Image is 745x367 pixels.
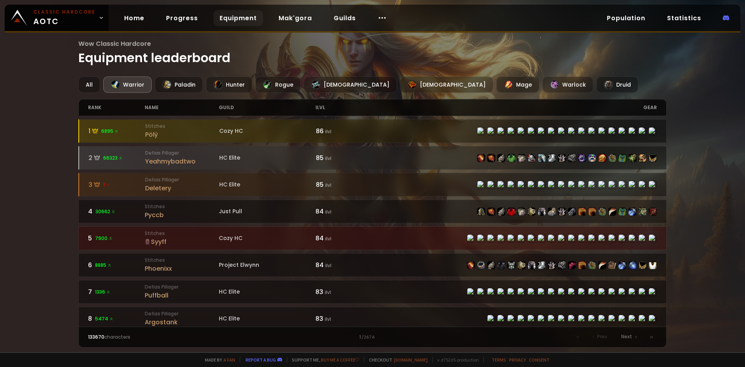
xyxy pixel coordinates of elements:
[487,154,495,162] img: item-22732
[608,154,616,162] img: item-22954
[316,153,373,163] div: 85
[467,261,475,269] img: item-21329
[78,173,667,197] a: 31 Defias PillagerDeleteryHC Elite85 ilvlitem-21329item-18404item-21330item-21331item-21598item-2...
[88,180,146,190] div: 3
[88,334,230,341] div: characters
[88,260,145,270] div: 6
[608,208,616,216] img: item-19406
[88,314,145,324] div: 8
[619,208,626,216] img: item-22938
[5,5,109,31] a: Classic HardcoreAOTC
[223,357,235,363] a: a fan
[315,287,372,297] div: 83
[325,209,331,215] small: ilvl
[145,157,219,166] div: Yeahmybadtwo
[497,208,505,216] img: item-22419
[578,208,586,216] img: item-21199
[95,262,112,269] span: 8885
[219,207,315,216] div: Just Pull
[316,126,373,136] div: 86
[538,208,546,216] img: item-22417
[78,146,667,170] a: 266323 Defias PillagerYeahmybadtwoHC Elite85 ilvlitem-21329item-22732item-22419item-17723item-224...
[145,257,219,264] small: Stitches
[145,237,219,247] div: Syyff
[578,261,586,269] img: item-19376
[568,208,576,216] img: item-22421
[588,261,596,269] img: item-22954
[95,235,113,242] span: 7900
[492,357,506,363] a: Terms
[400,77,493,93] div: [DEMOGRAPHIC_DATA]
[95,315,114,322] span: 5474
[598,154,606,162] img: item-11815
[316,180,373,190] div: 85
[529,357,549,363] a: Consent
[78,39,667,49] span: Wow Classic Hardcore
[601,10,651,26] a: Population
[649,261,657,269] img: item-5976
[629,154,636,162] img: item-22806
[88,207,145,216] div: 4
[477,208,485,216] img: item-22418
[219,154,316,162] div: HC Elite
[78,39,667,67] h1: Equipment leaderboard
[95,289,111,296] span: 1336
[78,119,667,143] a: 16895 StitchesPölÿCozy HC86 ilvlitem-22418item-22732item-22419item-14617item-22416item-22422item-...
[649,154,657,162] img: item-21459
[621,333,632,340] span: Next
[477,154,485,162] img: item-21329
[145,150,219,157] small: Defias Pillager
[588,154,596,162] img: item-23059
[78,77,100,93] div: All
[287,357,359,363] span: Support me,
[145,130,219,139] div: Pölÿ
[608,261,616,269] img: item-21710
[219,315,315,323] div: HC Elite
[88,334,104,340] span: 133670
[33,9,95,27] span: AOTC
[33,9,95,16] small: Classic Hardcore
[596,77,638,93] div: Druid
[497,261,505,269] img: item-11840
[639,154,646,162] img: item-23014
[219,261,315,269] div: Project Elwynn
[325,155,331,162] small: ilvl
[325,262,331,269] small: ilvl
[542,77,593,93] div: Warlock
[78,253,667,277] a: 68885 StitchesPhoenixxProject Elwynn84 ilvlitem-21329item-23023item-22419item-11840item-21331item...
[315,314,372,324] div: 83
[315,260,372,270] div: 84
[118,10,151,26] a: Home
[487,208,495,216] img: item-22732
[78,226,667,250] a: 57900 StitchesSyyffCozy HC84 ilvlitem-22418item-23023item-22419item-11840item-21331item-22422item...
[325,235,331,242] small: ilvl
[88,99,145,116] div: rank
[619,261,626,269] img: item-23577
[509,357,526,363] a: Privacy
[88,153,146,163] div: 2
[629,261,636,269] img: item-23043
[321,357,359,363] a: Buy me a coffee
[145,284,219,290] small: Defias Pillager
[155,77,203,93] div: Paladin
[304,77,397,93] div: [DEMOGRAPHIC_DATA]
[103,77,152,93] div: Warrior
[518,208,525,216] img: item-22416
[272,10,318,26] a: Mak'gora
[255,77,301,93] div: Rogue
[327,10,362,26] a: Guilds
[219,288,315,296] div: HC Elite
[528,154,535,162] img: item-23219
[598,208,606,216] img: item-22954
[78,200,667,223] a: 430662 StitchesPyccbJust Pull84 ilvlitem-22418item-22732item-22419item-14617item-22416item-22422i...
[528,261,535,269] img: item-22417
[315,99,372,116] div: ilvl
[548,208,556,216] img: item-22420
[588,208,596,216] img: item-19376
[578,154,586,162] img: item-17063
[213,10,263,26] a: Equipment
[219,127,316,135] div: Cozy HC
[145,230,219,237] small: Stitches
[487,261,495,269] img: item-22419
[219,99,315,116] div: guild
